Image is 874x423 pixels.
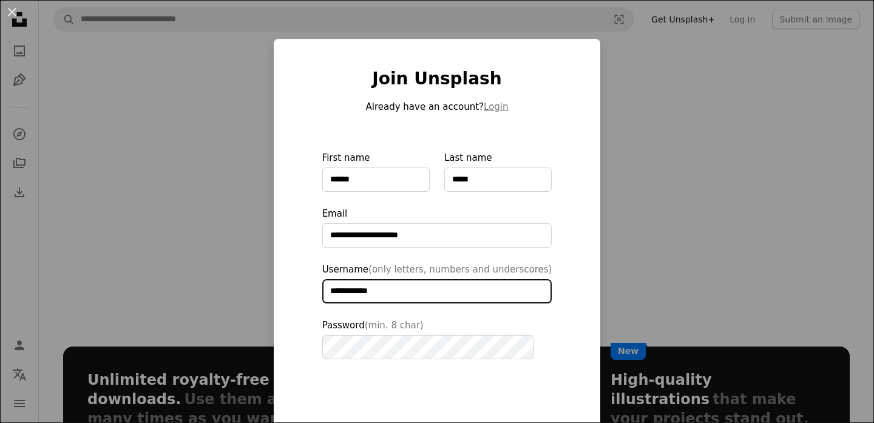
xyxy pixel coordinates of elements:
[322,279,552,303] input: Username(only letters, numbers and underscores)
[322,100,552,114] p: Already have an account?
[322,206,552,248] label: Email
[444,168,552,192] input: Last name
[444,151,552,192] label: Last name
[368,264,552,275] span: (only letters, numbers and underscores)
[322,168,430,192] input: First name
[322,318,552,359] label: Password
[322,68,552,90] h1: Join Unsplash
[322,223,552,248] input: Email
[322,262,552,303] label: Username
[484,100,508,114] button: Login
[322,151,430,192] label: First name
[322,335,534,359] input: Password(min. 8 char)
[365,320,424,331] span: (min. 8 char)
